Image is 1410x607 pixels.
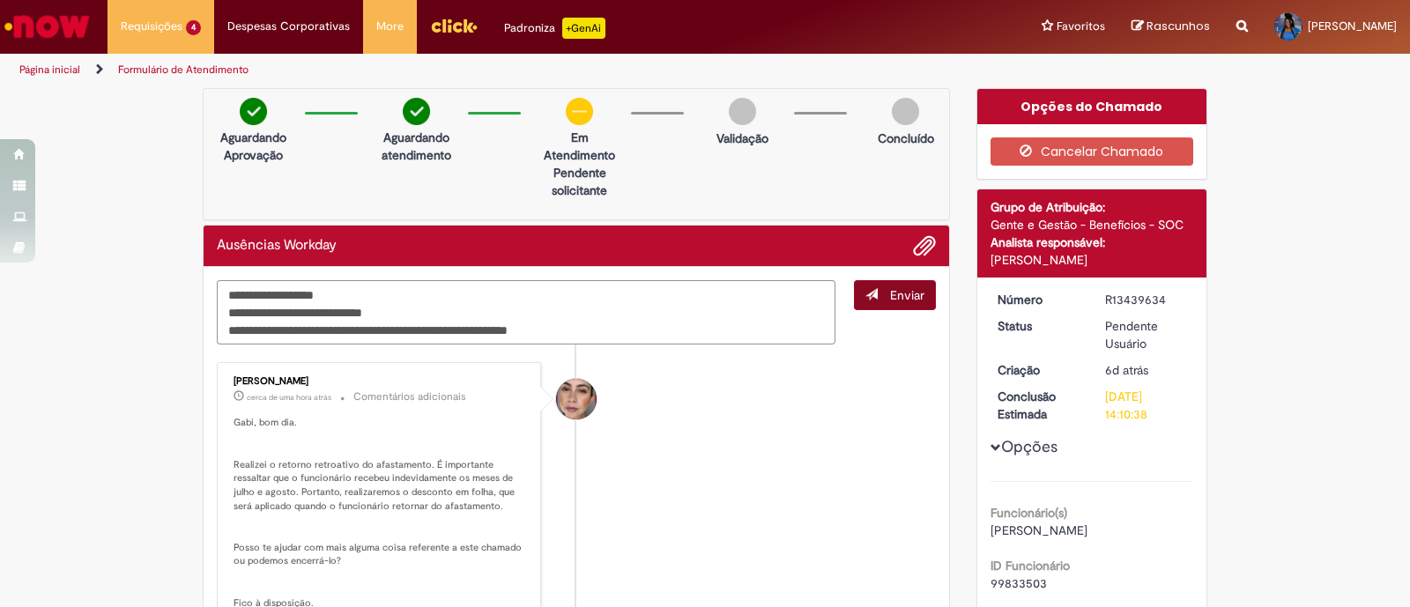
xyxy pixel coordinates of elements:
[984,317,1093,335] dt: Status
[566,98,593,125] img: circle-minus.png
[403,98,430,125] img: check-circle-green.png
[537,164,622,199] p: Pendente solicitante
[1105,361,1187,379] div: 22/08/2025 12:03:20
[984,388,1093,423] dt: Conclusão Estimada
[1132,19,1210,35] a: Rascunhos
[1105,362,1148,378] time: 22/08/2025 12:03:20
[1057,18,1105,35] span: Favoritos
[211,129,296,164] p: Aguardando Aprovação
[217,238,337,254] h2: Ausências Workday Histórico de tíquete
[991,558,1070,574] b: ID Funcionário
[118,63,249,77] a: Formulário de Atendimento
[890,287,924,303] span: Enviar
[247,392,331,403] span: cerca de uma hora atrás
[240,98,267,125] img: check-circle-green.png
[977,89,1207,124] div: Opções do Chamado
[1105,388,1187,423] div: [DATE] 14:10:38
[991,522,1087,538] span: [PERSON_NAME]
[991,575,1047,591] span: 99833503
[556,379,597,419] div: Ariane Ruiz Amorim
[19,63,80,77] a: Página inicial
[227,18,350,35] span: Despesas Corporativas
[1105,362,1148,378] span: 6d atrás
[234,376,527,387] div: [PERSON_NAME]
[13,54,927,86] ul: Trilhas de página
[854,280,936,310] button: Enviar
[186,20,201,35] span: 4
[1147,18,1210,34] span: Rascunhos
[376,18,404,35] span: More
[217,280,835,345] textarea: Digite sua mensagem aqui...
[984,361,1093,379] dt: Criação
[991,198,1194,216] div: Grupo de Atribuição:
[892,98,919,125] img: img-circle-grey.png
[991,137,1194,166] button: Cancelar Chamado
[537,129,622,164] p: Em Atendimento
[878,130,934,147] p: Concluído
[729,98,756,125] img: img-circle-grey.png
[991,216,1194,233] div: Gente e Gestão - Benefícios - SOC
[562,18,605,39] p: +GenAi
[504,18,605,39] div: Padroniza
[121,18,182,35] span: Requisições
[1105,291,1187,308] div: R13439634
[2,9,93,44] img: ServiceNow
[991,233,1194,251] div: Analista responsável:
[430,12,478,39] img: click_logo_yellow_360x200.png
[991,505,1067,521] b: Funcionário(s)
[1105,317,1187,352] div: Pendente Usuário
[991,251,1194,269] div: [PERSON_NAME]
[247,392,331,403] time: 28/08/2025 07:44:29
[1308,19,1397,33] span: [PERSON_NAME]
[913,234,936,257] button: Adicionar anexos
[984,291,1093,308] dt: Número
[716,130,768,147] p: Validação
[353,389,466,404] small: Comentários adicionais
[374,129,459,164] p: Aguardando atendimento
